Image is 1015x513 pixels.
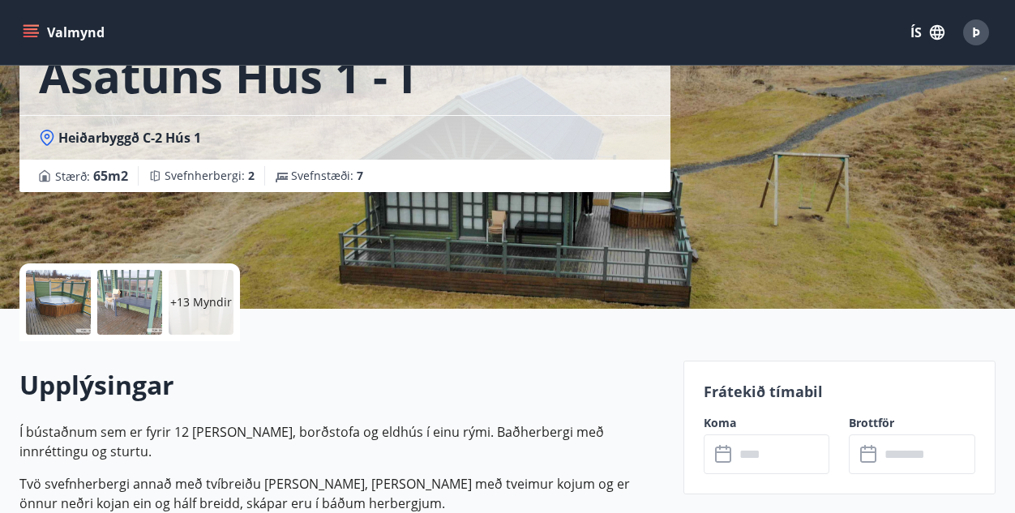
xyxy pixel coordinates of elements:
h2: Upplýsingar [19,367,664,403]
p: Í bústaðnum sem er fyrir 12 [PERSON_NAME], borðstofa og eldhús í einu rými. Baðherbergi með innré... [19,422,664,461]
span: Þ [972,24,980,41]
button: Þ [957,13,996,52]
p: +13 Myndir [170,294,232,310]
span: Heiðarbyggð C-2 Hús 1 [58,129,201,147]
button: menu [19,18,111,47]
span: 2 [248,168,255,183]
label: Brottför [849,415,975,431]
p: Frátekið tímabil [704,381,975,402]
span: Svefnstæði : [291,168,363,184]
label: Koma [704,415,830,431]
span: 7 [357,168,363,183]
button: ÍS [902,18,953,47]
p: Tvö svefnherbergi annað með tvíbreiðu [PERSON_NAME], [PERSON_NAME] með tveimur kojum og er önnur ... [19,474,664,513]
span: 65 m2 [93,167,128,185]
span: Svefnherbergi : [165,168,255,184]
span: Stærð : [55,166,128,186]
